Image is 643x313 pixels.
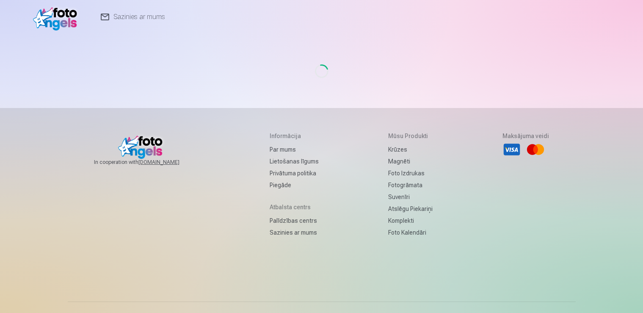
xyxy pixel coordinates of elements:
a: Lietošanas līgums [270,155,319,167]
h5: Atbalsta centrs [270,203,319,211]
a: Piegāde [270,179,319,191]
a: Foto kalendāri [388,227,433,238]
a: Suvenīri [388,191,433,203]
a: Par mums [270,144,319,155]
a: Krūzes [388,144,433,155]
a: Palīdzības centrs [270,215,319,227]
a: Fotogrāmata [388,179,433,191]
a: [DOMAIN_NAME] [138,159,200,166]
li: Visa [502,140,521,159]
a: Sazinies ar mums [270,227,319,238]
h5: Maksājuma veidi [502,132,549,140]
img: /v1 [33,3,82,30]
a: Foto izdrukas [388,167,433,179]
a: Magnēti [388,155,433,167]
h5: Informācija [270,132,319,140]
a: Privātuma politika [270,167,319,179]
a: Komplekti [388,215,433,227]
li: Mastercard [526,140,545,159]
span: In cooperation with [94,159,200,166]
a: Atslēgu piekariņi [388,203,433,215]
h5: Mūsu produkti [388,132,433,140]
